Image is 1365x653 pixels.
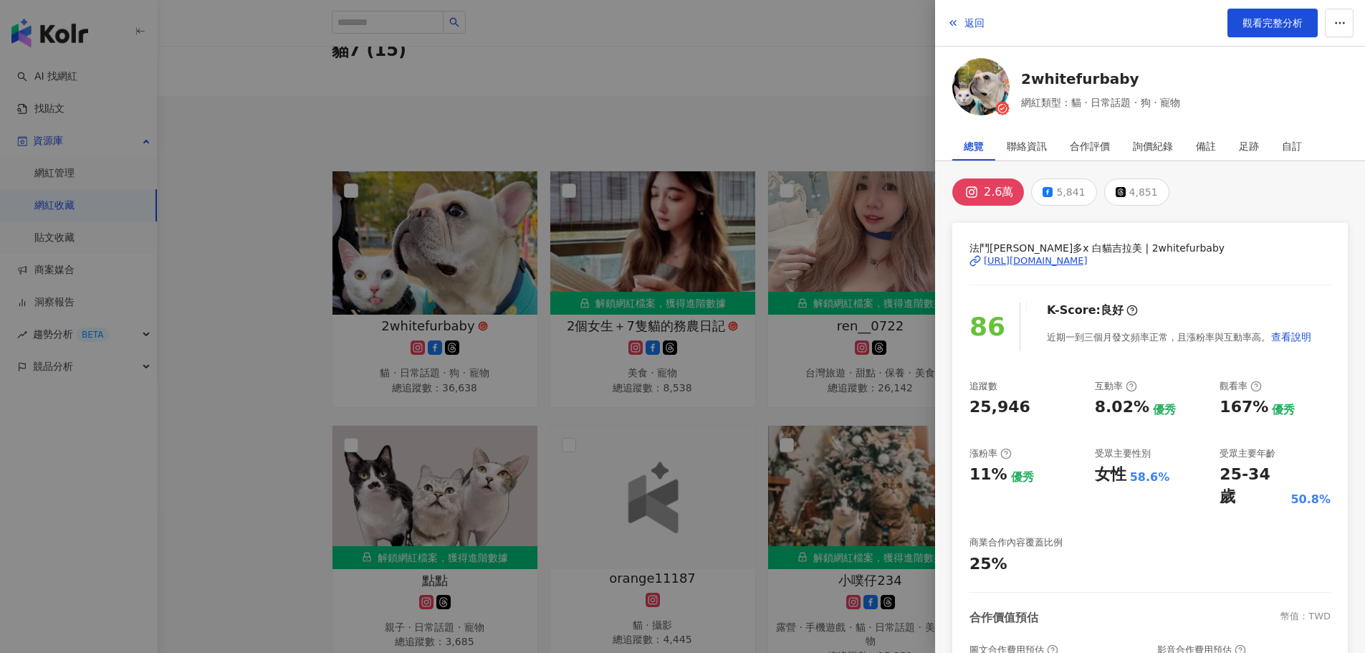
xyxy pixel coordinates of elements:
[1070,132,1110,161] div: 合作評價
[969,553,1007,576] div: 25%
[1290,492,1331,507] div: 50.8%
[1130,470,1170,485] div: 58.6%
[984,254,1088,267] div: [URL][DOMAIN_NAME]
[1227,9,1318,37] a: 觀看完整分析
[1095,396,1149,419] div: 8.02%
[1021,95,1180,110] span: 網紅類型：貓 · 日常話題 · 狗 · 寵物
[1101,302,1124,318] div: 良好
[1047,302,1138,318] div: K-Score :
[1196,132,1216,161] div: 備註
[964,132,984,161] div: 總覽
[969,380,997,393] div: 追蹤數
[1047,323,1312,351] div: 近期一到三個月發文頻率正常，且漲粉率與互動率高。
[1031,178,1096,206] button: 5,841
[1272,402,1295,418] div: 優秀
[1220,447,1275,460] div: 受眾主要年齡
[952,58,1010,115] img: KOL Avatar
[969,464,1007,486] div: 11%
[1220,464,1287,508] div: 25-34 歲
[952,178,1024,206] button: 2.6萬
[969,396,1030,419] div: 25,946
[1021,69,1180,89] a: 2whitefurbaby
[1095,380,1137,393] div: 互動率
[969,536,1063,549] div: 商業合作內容覆蓋比例
[1129,182,1158,202] div: 4,851
[1282,132,1302,161] div: 自訂
[969,240,1331,256] span: 法鬥[PERSON_NAME]多x 白貓吉拉美 | 2whitefurbaby
[1007,132,1047,161] div: 聯絡資訊
[984,182,1013,202] div: 2.6萬
[969,307,1005,348] div: 86
[1104,178,1169,206] button: 4,851
[1095,447,1151,460] div: 受眾主要性別
[1133,132,1173,161] div: 詢價紀錄
[952,58,1010,120] a: KOL Avatar
[1271,331,1311,343] span: 查看說明
[969,254,1331,267] a: [URL][DOMAIN_NAME]
[1095,464,1126,486] div: 女性
[964,17,985,29] span: 返回
[1239,132,1259,161] div: 足跡
[969,610,1038,626] div: 合作價值預估
[947,9,985,37] button: 返回
[969,447,1012,460] div: 漲粉率
[1011,470,1034,485] div: 優秀
[1220,396,1268,419] div: 167%
[1242,17,1303,29] span: 觀看完整分析
[1220,380,1262,393] div: 觀看率
[1153,402,1176,418] div: 優秀
[1056,182,1085,202] div: 5,841
[1270,323,1312,351] button: 查看說明
[1280,610,1331,626] div: 幣值：TWD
